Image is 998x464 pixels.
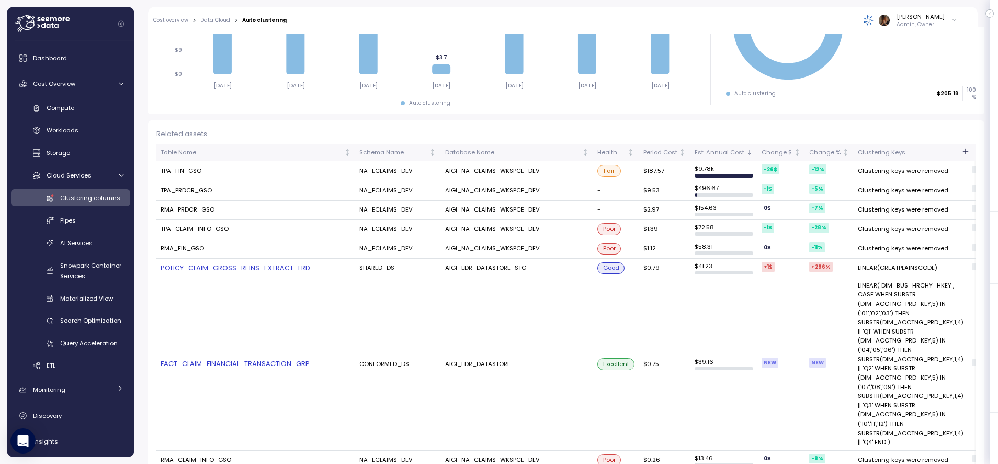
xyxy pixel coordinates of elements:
td: TPA_FIN_GSO [156,161,355,181]
div: -5 % [809,184,825,194]
div: > [192,17,196,24]
td: AIGI_NA_CLAIMS_WKSPCE_DEV [441,201,593,220]
div: Poor [597,243,621,255]
p: 100 % [963,86,976,101]
th: Est. Annual CostSorted descending [690,144,757,162]
td: AIGI_NA_CLAIMS_WKSPCE_DEV [441,220,593,239]
a: Insights [11,431,130,452]
td: NA_ECLAIMS_DEV [355,181,440,201]
td: Clustering keys were removed [854,220,968,239]
td: $ 154.63 [690,201,757,220]
p: Admin, Owner [897,21,945,28]
td: $ 58.31 [690,239,757,259]
td: TPA_CLAIM_INFO_GSO [156,220,355,239]
span: Snowpark Container Services [60,261,121,280]
td: $ 41.23 [690,259,757,278]
div: Sorted descending [746,149,753,156]
span: Discovery [33,412,62,420]
td: CONFORMED_DS [355,278,440,451]
a: AI Services [11,234,130,251]
td: Clustering keys were removed [854,181,968,201]
tspan: [DATE] [359,82,378,89]
span: Cost Overview [33,80,75,88]
th: Database NameNot sorted [441,144,593,162]
td: $187.57 [639,161,690,181]
a: Search Optimization [11,312,130,329]
span: Workloads [47,126,78,135]
tspan: [DATE] [432,82,450,89]
td: RMA_FIN_GSO [156,239,355,259]
div: Auto clustering [734,90,776,97]
tspan: Total cost [777,28,800,35]
td: LINEAR( DIM_BUS_HRCHY_HKEY , CASE WHEN SUBSTR (DIM_ACCTNG_PRD_KEY,5) IN ('01','02','03') THEN SUB... [854,278,968,451]
div: Not sorted [344,149,351,156]
td: AIGI_NA_CLAIMS_WKSPCE_DEV [441,181,593,201]
div: [PERSON_NAME] [897,13,945,21]
td: $2.97 [639,201,690,220]
div: Not sorted [678,149,686,156]
div: NEW [762,358,778,368]
span: Query Acceleration [60,339,118,347]
div: Fair [597,165,621,177]
a: FACT_CLAIM_FINANCIAL_TRANSACTION_GRP [161,359,351,369]
th: Schema NameNot sorted [355,144,440,162]
div: -8 % [809,454,825,463]
a: Compute [11,100,130,117]
a: Dashboard [11,48,130,69]
td: $0.79 [639,259,690,278]
div: Period Cost [643,148,677,158]
tspan: [DATE] [213,82,232,89]
div: > [234,17,238,24]
a: Materialized View [11,290,130,307]
td: Clustering keys were removed [854,239,968,259]
div: -7 % [809,203,825,213]
a: ETL [11,357,130,374]
td: NA_ECLAIMS_DEV [355,201,440,220]
div: Good [597,262,625,274]
td: AIGI_EDR_DATASTORE [441,278,593,451]
div: 0 $ [762,242,773,252]
tspan: [DATE] [286,82,304,89]
button: Collapse navigation [115,20,128,28]
a: Data Cloud [200,18,230,23]
span: Materialized View [60,294,113,303]
a: Cloud Services [11,167,130,184]
div: +1 $ [762,262,775,272]
td: LINEAR(GREATPLAINSCODE) [854,259,968,278]
span: Cloud Services [47,171,92,180]
a: Query Acceleration [11,335,130,352]
td: NA_ECLAIMS_DEV [355,239,440,259]
div: Auto clustering [409,100,450,107]
a: Monitoring [11,380,130,401]
span: Clustering columns [60,194,120,202]
img: ACg8ocLFKfaHXE38z_35D9oG4qLrdLeB_OJFy4BOGq8JL8YSOowJeg=s96-c [879,15,890,26]
div: 0 $ [762,454,773,463]
td: SHARED_DS [355,259,440,278]
td: $1.39 [639,220,690,239]
td: NA_ECLAIMS_DEV [355,161,440,181]
div: +296 % [809,262,833,272]
td: Clustering keys were removed [854,201,968,220]
tspan: [DATE] [578,82,596,89]
a: Cost overview [153,18,188,23]
div: -11 % [809,242,825,252]
a: POLICY_CLAIM_GROSS_REINS_EXTRACT_FRD [161,263,351,273]
td: TPA_PRDCR_GSO [156,181,355,201]
a: Discovery [11,405,130,426]
div: Change $ [762,148,792,158]
td: AIGI_NA_CLAIMS_WKSPCE_DEV [441,239,593,259]
a: Storage [11,145,130,162]
div: Not sorted [627,149,634,156]
tspan: [DATE] [651,82,669,89]
td: RMA_PRDCR_GSO [156,201,355,220]
span: Dashboard [33,54,67,62]
span: Monitoring [33,385,65,394]
tspan: $3.7 [435,54,447,61]
img: 68790ce639d2d68da1992664.PNG [863,15,874,26]
tspan: [DATE] [505,82,524,89]
div: Open Intercom Messenger [10,428,36,454]
a: Pipes [11,212,130,229]
span: ETL [47,361,55,370]
a: Clustering columns [11,189,130,206]
div: Poor [597,223,621,235]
